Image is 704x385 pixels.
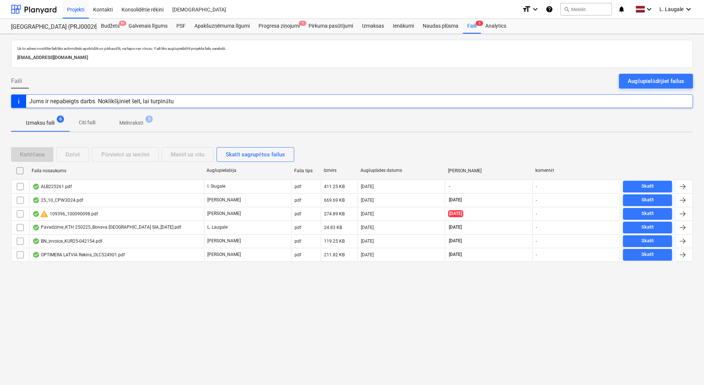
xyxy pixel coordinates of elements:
[299,21,306,26] span: 1
[295,198,301,203] div: pdf
[361,211,374,216] div: [DATE]
[418,19,463,34] a: Naudas plūsma
[623,194,672,206] button: Skatīt
[119,119,143,127] p: Melnraksti
[358,19,388,34] a: Izmaksas
[145,115,153,123] span: 5
[226,150,285,159] div: Skatīt sagrupētos failus
[536,184,537,189] div: -
[207,252,241,258] p: [PERSON_NAME]
[40,209,49,218] span: warning
[17,54,687,62] p: [EMAIL_ADDRESS][DOMAIN_NAME]
[254,19,304,34] div: Progresa ziņojumi
[324,252,345,257] div: 211.82 KB
[481,19,511,34] a: Analytics
[32,184,40,190] div: OCR pabeigts
[26,119,54,127] p: Izmaksu faili
[361,225,374,230] div: [DATE]
[207,197,241,203] p: [PERSON_NAME]
[361,239,374,244] div: [DATE]
[295,252,301,257] div: pdf
[623,222,672,233] button: Skatīt
[536,239,537,244] div: -
[217,147,294,162] button: Skatīt sagrupētos failus
[124,19,172,34] a: Galvenais līgums
[295,239,301,244] div: pdf
[304,19,358,34] a: Pirkuma pasūtījumi
[32,225,40,230] div: OCR pabeigts
[448,224,462,230] span: [DATE]
[361,198,374,203] div: [DATE]
[623,235,672,247] button: Skatīt
[207,168,288,173] div: Augšupielādēja
[32,168,201,173] div: Faila nosaukums
[295,184,301,189] div: pdf
[295,225,301,230] div: pdf
[641,182,654,191] div: Skatīt
[32,197,40,203] div: OCR pabeigts
[254,19,304,34] a: Progresa ziņojumi1
[324,168,355,173] div: Izmērs
[11,77,22,86] span: Faili
[96,19,124,34] div: Budžets
[628,76,684,86] div: Augšupielādējiet failus
[641,237,654,245] div: Skatīt
[535,168,617,173] div: komentēt
[641,250,654,259] div: Skatīt
[623,249,672,261] button: Skatīt
[361,184,374,189] div: [DATE]
[324,239,345,244] div: 119.25 KB
[623,208,672,220] button: Skatīt
[32,252,40,258] div: OCR pabeigts
[536,198,537,203] div: -
[641,196,654,204] div: Skatīt
[32,197,83,203] div: 25_10_CPW3D24.pdf
[388,19,418,34] a: Ienākumi
[448,168,530,173] div: [PERSON_NAME]
[29,98,174,105] div: Jums ir nepabeigts darbs. Noklikšķiniet šeit, lai turpinātu
[448,183,451,190] span: -
[96,19,124,34] a: Budžets9+
[32,238,102,244] div: BN_invoice_KUR25-042154.pdf
[32,209,98,218] div: 109396_100090098.pdf
[448,238,462,244] span: [DATE]
[448,252,462,258] span: [DATE]
[11,23,88,31] div: [GEOGRAPHIC_DATA] (PRJ0002627, K-1 un K-2(2.kārta) 2601960
[360,168,442,173] div: Augšuplādes datums
[324,198,345,203] div: 669.69 KB
[207,183,225,190] p: I. Siugale
[324,225,342,230] div: 24.83 KB
[207,238,241,244] p: [PERSON_NAME]
[463,19,481,34] a: Faili6
[324,184,345,189] div: 411.25 KB
[32,211,40,217] div: OCR pabeigts
[17,46,687,51] p: Uz šo adresi nosūtītie faili tiks automātiski apstrādāti un pārbaudīti, vai tajos nav vīrusu. Fai...
[536,252,537,257] div: -
[641,223,654,232] div: Skatīt
[667,350,704,385] iframe: Chat Widget
[207,211,241,217] p: [PERSON_NAME]
[78,119,96,126] p: Citi faili
[119,21,126,26] span: 9+
[476,21,483,26] span: 6
[32,184,72,190] div: ALB225261.pdf
[190,19,254,34] a: Apakšuzņēmuma līgumi
[57,115,64,123] span: 6
[295,211,301,216] div: pdf
[463,19,481,34] div: Faili
[32,252,125,258] div: OPTIMERA LATVIA Rekins_OLC524901.pdf
[361,252,374,257] div: [DATE]
[619,74,693,89] button: Augšupielādējiet failus
[324,211,345,216] div: 274.89 KB
[207,224,228,230] p: L. Laugale
[172,19,190,34] div: PSF
[536,211,537,216] div: -
[623,181,672,192] button: Skatīt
